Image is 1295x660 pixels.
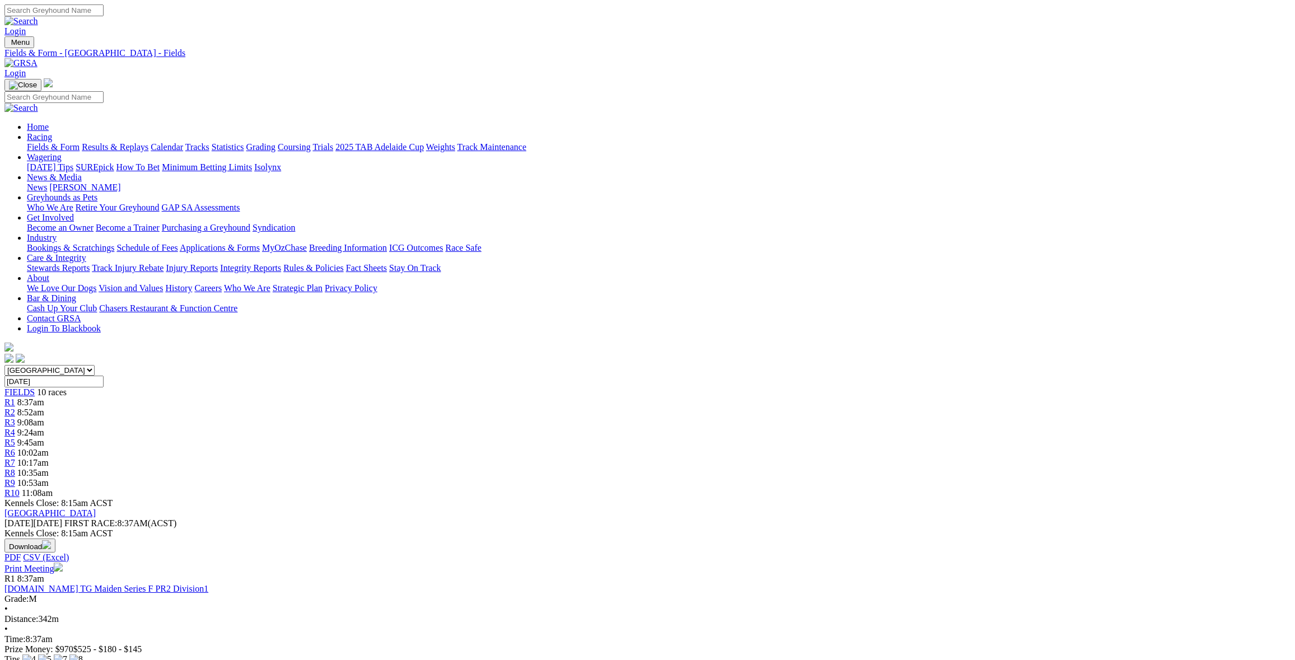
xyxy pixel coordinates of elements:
span: Menu [11,38,30,46]
span: [DATE] [4,518,62,528]
a: Results & Replays [82,142,148,152]
a: About [27,273,49,283]
span: [DATE] [4,518,34,528]
a: Industry [27,233,57,242]
span: 8:52am [17,408,44,417]
span: 8:37AM(ACST) [64,518,176,528]
a: ICG Outcomes [389,243,443,252]
a: FIELDS [4,387,35,397]
button: Toggle navigation [4,36,34,48]
div: Wagering [27,162,1291,172]
div: Greyhounds as Pets [27,203,1291,213]
span: 10:02am [17,448,49,457]
div: Industry [27,243,1291,253]
a: MyOzChase [262,243,307,252]
span: 10 races [37,387,67,397]
span: Time: [4,634,26,644]
a: Weights [426,142,455,152]
span: • [4,624,8,634]
a: [DOMAIN_NAME] TG Maiden Series F PR2 Division1 [4,584,208,593]
a: Rules & Policies [283,263,344,273]
a: Fields & Form [27,142,80,152]
img: logo-grsa-white.png [4,343,13,352]
a: Trials [312,142,333,152]
a: We Love Our Dogs [27,283,96,293]
span: 11:08am [22,488,53,498]
a: Coursing [278,142,311,152]
a: R9 [4,478,15,488]
a: Greyhounds as Pets [27,193,97,202]
div: Racing [27,142,1291,152]
a: Calendar [151,142,183,152]
a: How To Bet [116,162,160,172]
a: Bookings & Scratchings [27,243,114,252]
a: SUREpick [76,162,114,172]
div: Prize Money: $970 [4,644,1291,654]
img: Search [4,103,38,113]
a: Stay On Track [389,263,441,273]
span: 8:37am [17,574,44,583]
a: Fact Sheets [346,263,387,273]
a: Grading [246,142,275,152]
span: Distance: [4,614,38,624]
a: Print Meeting [4,564,63,573]
a: R7 [4,458,15,467]
input: Select date [4,376,104,387]
span: Grade: [4,594,29,603]
div: Fields & Form - [GEOGRAPHIC_DATA] - Fields [4,48,1291,58]
a: R1 [4,397,15,407]
a: Get Involved [27,213,74,222]
span: 8:37am [17,397,44,407]
span: 9:24am [17,428,44,437]
a: Stewards Reports [27,263,90,273]
img: logo-grsa-white.png [44,78,53,87]
a: Login To Blackbook [27,324,101,333]
a: Purchasing a Greyhound [162,223,250,232]
span: $525 - $180 - $145 [73,644,142,654]
a: R6 [4,448,15,457]
div: 342m [4,614,1291,624]
a: Track Injury Rebate [92,263,163,273]
div: Kennels Close: 8:15am ACST [4,528,1291,539]
span: R1 [4,574,15,583]
a: Become a Trainer [96,223,160,232]
a: [GEOGRAPHIC_DATA] [4,508,96,518]
img: Search [4,16,38,26]
button: Toggle navigation [4,79,41,91]
img: printer.svg [54,563,63,572]
a: R3 [4,418,15,427]
a: Statistics [212,142,244,152]
span: R10 [4,488,20,498]
a: Integrity Reports [220,263,281,273]
a: GAP SA Assessments [162,203,240,212]
a: Who We Are [224,283,270,293]
a: Login [4,26,26,36]
span: R2 [4,408,15,417]
span: 10:35am [17,468,49,478]
a: History [165,283,192,293]
div: Care & Integrity [27,263,1291,273]
img: download.svg [42,540,51,549]
a: R8 [4,468,15,478]
img: GRSA [4,58,38,68]
input: Search [4,4,104,16]
a: PDF [4,553,21,562]
a: R4 [4,428,15,437]
div: Bar & Dining [27,303,1291,313]
span: 10:17am [17,458,49,467]
img: Close [9,81,37,90]
a: Racing [27,132,52,142]
span: 9:08am [17,418,44,427]
img: facebook.svg [4,354,13,363]
img: twitter.svg [16,354,25,363]
a: Contact GRSA [27,313,81,323]
a: R5 [4,438,15,447]
div: Download [4,553,1291,563]
a: Tracks [185,142,209,152]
